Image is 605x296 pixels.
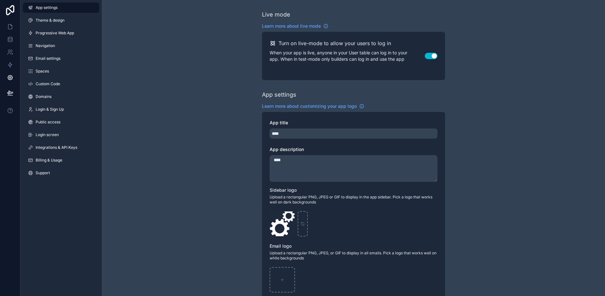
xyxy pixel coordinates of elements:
[23,79,99,89] a: Custom Code
[36,69,49,74] span: Spaces
[23,104,99,114] a: Login & Sign Up
[23,92,99,102] a: Domains
[23,130,99,140] a: Login screen
[36,31,74,36] span: Progressive Web App
[36,145,77,150] span: Integrations & API Keys
[23,28,99,38] a: Progressive Web App
[36,43,55,48] span: Navigation
[36,132,59,137] span: Login screen
[36,81,60,86] span: Custom Code
[23,3,99,13] a: App settings
[23,155,99,165] a: Billing & Usage
[36,170,50,176] span: Support
[23,15,99,25] a: Theme & design
[36,94,52,99] span: Domains
[36,18,65,23] span: Theme & design
[23,53,99,64] a: Email settings
[36,5,58,10] span: App settings
[23,142,99,153] a: Integrations & API Keys
[36,56,60,61] span: Email settings
[23,117,99,127] a: Public access
[36,120,60,125] span: Public access
[23,41,99,51] a: Navigation
[36,107,64,112] span: Login & Sign Up
[23,168,99,178] a: Support
[23,66,99,76] a: Spaces
[36,158,62,163] span: Billing & Usage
